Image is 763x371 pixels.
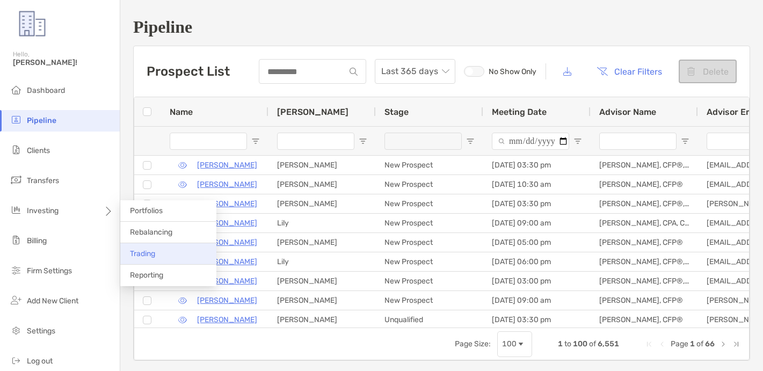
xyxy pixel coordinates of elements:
div: Unqualified [376,310,483,329]
div: [DATE] 03:30 pm [483,156,591,174]
span: Pipeline [27,116,56,125]
h3: Prospect List [147,64,230,79]
div: Last Page [732,340,740,348]
div: [PERSON_NAME], CFP®, AIF® [591,252,698,271]
img: billing icon [10,234,23,246]
div: Page Size [497,331,532,357]
div: [PERSON_NAME] [268,233,376,252]
span: Billing [27,236,47,245]
div: Next Page [719,340,728,348]
img: dashboard icon [10,83,23,96]
span: Stage [384,107,409,117]
div: New Prospect [376,214,483,232]
div: 100 [502,339,517,348]
button: Open Filter Menu [466,137,475,146]
div: Lily [268,214,376,232]
span: Dashboard [27,86,65,95]
span: Rebalancing [130,228,172,237]
img: add_new_client icon [10,294,23,307]
span: Add New Client [27,296,78,305]
div: [DATE] 10:30 am [483,175,591,194]
div: First Page [645,340,653,348]
span: to [564,339,571,348]
div: [DATE] 06:00 pm [483,252,591,271]
span: Settings [27,326,55,336]
span: Trading [130,249,155,258]
a: [PERSON_NAME] [197,216,257,230]
span: Log out [27,357,53,366]
div: [PERSON_NAME], CFP®, AIF®, CRPC [591,272,698,290]
span: Advisor Name [599,107,656,117]
div: [PERSON_NAME] [268,291,376,310]
div: [PERSON_NAME], CFP® [591,310,698,329]
span: of [589,339,596,348]
a: [PERSON_NAME] [197,197,257,210]
div: New Prospect [376,156,483,174]
div: New Prospect [376,252,483,271]
img: transfers icon [10,173,23,186]
div: [DATE] 03:30 pm [483,310,591,329]
span: Advisor Email [707,107,762,117]
button: Open Filter Menu [573,137,582,146]
h1: Pipeline [133,17,750,37]
a: [PERSON_NAME] [197,274,257,288]
div: [PERSON_NAME], CFP® [591,233,698,252]
span: 1 [558,339,563,348]
div: [PERSON_NAME], CPA, CFP® [591,214,698,232]
img: input icon [350,68,358,76]
a: [PERSON_NAME] [197,255,257,268]
a: [PERSON_NAME] [197,294,257,307]
span: [PERSON_NAME]! [13,58,113,67]
img: Zoe Logo [13,4,52,43]
div: [PERSON_NAME], CFP® [591,175,698,194]
p: [PERSON_NAME] [197,236,257,249]
img: logout icon [10,354,23,367]
div: New Prospect [376,175,483,194]
span: Last 365 days [381,60,449,83]
span: Meeting Date [492,107,547,117]
img: settings icon [10,324,23,337]
span: Portfolios [130,206,163,215]
div: [PERSON_NAME], CFP®, CFA®, CDFA® [591,156,698,174]
div: [PERSON_NAME], CFP® [591,291,698,310]
div: [PERSON_NAME] [268,310,376,329]
span: 100 [573,339,587,348]
a: [PERSON_NAME] [197,313,257,326]
div: [PERSON_NAME] [268,272,376,290]
span: Page [671,339,688,348]
a: [PERSON_NAME] [197,158,257,172]
span: Reporting [130,271,163,280]
img: pipeline icon [10,113,23,126]
div: [DATE] 03:00 pm [483,272,591,290]
div: [DATE] 05:00 pm [483,233,591,252]
span: of [696,339,703,348]
span: Transfers [27,176,59,185]
span: Firm Settings [27,266,72,275]
button: Clear Filters [588,60,670,83]
button: Open Filter Menu [251,137,260,146]
span: Name [170,107,193,117]
div: [PERSON_NAME], CFP®, CDFA® [591,194,698,213]
button: Open Filter Menu [359,137,367,146]
div: [PERSON_NAME] [268,156,376,174]
div: [DATE] 03:30 pm [483,194,591,213]
input: Meeting Date Filter Input [492,133,569,150]
span: Clients [27,146,50,155]
div: [PERSON_NAME] [268,175,376,194]
span: Investing [27,206,59,215]
span: 6,551 [598,339,619,348]
div: [DATE] 09:00 am [483,291,591,310]
a: [PERSON_NAME] [197,178,257,191]
div: Lily [268,252,376,271]
div: [PERSON_NAME] [268,194,376,213]
div: New Prospect [376,272,483,290]
span: 1 [690,339,695,348]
